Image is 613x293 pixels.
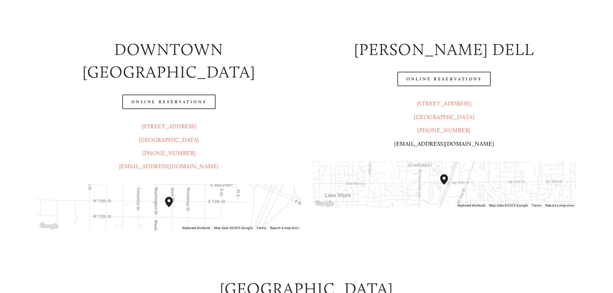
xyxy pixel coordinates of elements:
a: Online Reservations [122,95,216,109]
span: Map data ©2025 Google [214,226,253,230]
a: [STREET_ADDRESS] [417,100,472,107]
div: Amaro's Table 1220 Main Street vancouver, United States [165,197,181,217]
a: [STREET_ADDRESS] [142,123,197,130]
img: Google [314,199,335,208]
a: [EMAIL_ADDRESS][DOMAIN_NAME] [394,140,494,147]
button: Keyboard shortcuts [458,203,485,208]
button: Keyboard shortcuts [182,226,210,230]
a: [PHONE_NUMBER] [417,127,471,134]
a: Terms [532,204,542,207]
div: Amaro's Table 816 Northeast 98th Circle Vancouver, WA, 98665, United States [440,174,456,195]
img: Google [38,222,60,230]
span: Map data ©2025 Google [489,204,528,207]
a: [EMAIL_ADDRESS][DOMAIN_NAME] [119,163,219,170]
a: Terms [256,226,266,230]
a: Open this area in Google Maps (opens a new window) [314,199,335,208]
a: Report a map error [545,204,574,207]
a: [PHONE_NUMBER] [142,150,196,157]
a: Report a map error [270,226,299,230]
h2: Downtown [GEOGRAPHIC_DATA] [37,38,301,84]
a: [GEOGRAPHIC_DATA] [414,114,474,121]
a: Online Reservations [397,72,491,86]
a: Open this area in Google Maps (opens a new window) [38,222,60,230]
a: [GEOGRAPHIC_DATA] [139,136,199,143]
